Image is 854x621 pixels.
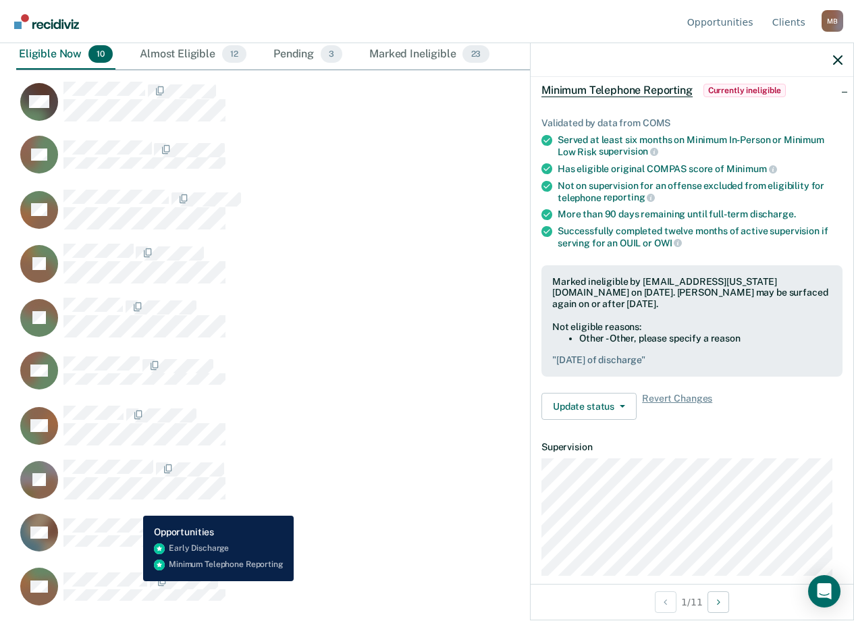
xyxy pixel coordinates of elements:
div: CaseloadOpportunityCell-0825532 [16,351,735,405]
div: Open Intercom Messenger [808,575,840,607]
div: CaseloadOpportunityCell-0830403 [16,405,735,459]
div: Eligible Now [16,40,115,70]
div: Successfully completed twelve months of active supervision if serving for an OUIL or [558,225,843,248]
div: Not on supervision for an offense excluded from eligibility for telephone [558,180,843,203]
button: Previous Opportunity [655,591,676,613]
div: Served at least six months on Minimum In-Person or Minimum Low Risk [558,134,843,157]
div: M B [822,10,843,32]
li: Other - Other, please specify a reason [579,333,832,344]
span: Minimum [726,163,777,174]
div: CaseloadOpportunityCell-0736203 [16,189,735,243]
button: Profile dropdown button [822,10,843,32]
span: 10 [88,45,113,63]
div: CaseloadOpportunityCell-0806987 [16,135,735,189]
div: Has eligible original COMPAS score of [558,163,843,175]
div: More than 90 days remaining until full-term [558,209,843,220]
span: discharge. [750,209,796,219]
img: Recidiviz [14,14,79,29]
button: Next Opportunity [708,591,729,613]
div: CaseloadOpportunityCell-0816509 [16,81,735,135]
button: Update status [541,393,637,420]
div: Minimum Telephone ReportingCurrently ineligible [531,69,853,112]
div: CaseloadOpportunityCell-0794404 [16,513,735,567]
span: reporting [604,192,656,202]
div: Almost Eligible [137,40,249,70]
pre: " [DATE] of discharge " [552,354,832,366]
div: CaseloadOpportunityCell-0226558 [16,297,735,351]
span: OWI [654,238,682,248]
div: Marked Ineligible [367,40,491,70]
div: 1 / 11 [531,584,853,620]
span: Revert Changes [642,393,712,420]
div: Validated by data from COMS [541,117,843,129]
span: 23 [462,45,489,63]
div: Marked ineligible by [EMAIL_ADDRESS][US_STATE][DOMAIN_NAME] on [DATE]. [PERSON_NAME] may be surfa... [552,276,832,310]
div: CaseloadOpportunityCell-0831735 [16,459,735,513]
span: Minimum Telephone Reporting [541,84,693,97]
div: CaseloadOpportunityCell-0619052 [16,243,735,297]
div: CaseloadOpportunityCell-0831360 [16,567,735,621]
span: Currently ineligible [703,84,786,97]
span: 12 [222,45,246,63]
span: 3 [321,45,342,63]
span: supervision [599,146,658,157]
div: Pending [271,40,345,70]
dt: Supervision [541,441,843,453]
div: Not eligible reasons: [552,321,832,333]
